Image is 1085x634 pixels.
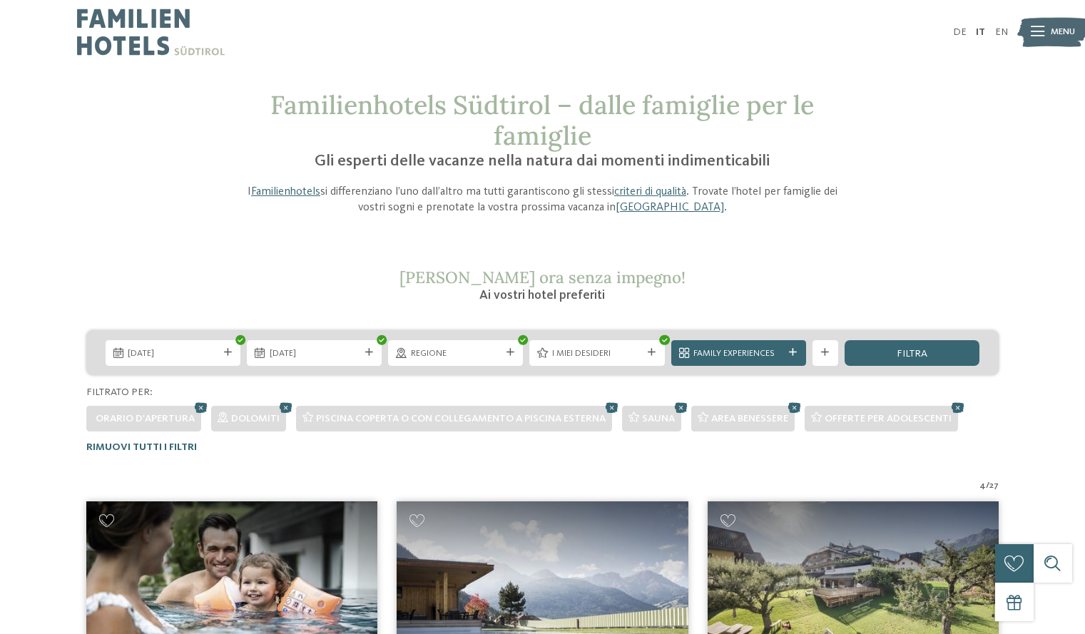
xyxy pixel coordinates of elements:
span: 27 [989,479,999,492]
span: I miei desideri [552,347,642,360]
a: [GEOGRAPHIC_DATA] [616,202,724,213]
span: Regione [411,347,501,360]
span: Dolomiti [231,414,280,424]
span: Ai vostri hotel preferiti [479,289,605,302]
a: IT [976,27,985,37]
span: [DATE] [270,347,360,360]
span: Gli esperti delle vacanze nella natura dai momenti indimenticabili [315,153,770,169]
span: Sauna [642,414,675,424]
span: Familienhotels Südtirol – dalle famiglie per le famiglie [270,88,814,152]
span: Family Experiences [693,347,783,360]
span: Area benessere [711,414,788,424]
span: Menu [1051,26,1075,39]
a: criteri di qualità [614,186,686,198]
span: Piscina coperta o con collegamento a piscina esterna [316,414,606,424]
span: [PERSON_NAME] ora senza impegno! [399,267,686,287]
span: Orario d'apertura [96,414,195,424]
a: DE [953,27,967,37]
a: EN [995,27,1008,37]
p: I si differenziano l’uno dall’altro ma tutti garantiscono gli stessi . Trovate l’hotel per famigl... [238,184,848,216]
span: filtra [897,349,927,359]
span: / [986,479,989,492]
span: Filtrato per: [86,387,153,397]
a: Familienhotels [251,186,320,198]
span: Rimuovi tutti i filtri [86,442,197,452]
span: [DATE] [128,347,218,360]
span: Offerte per adolescenti [825,414,952,424]
span: 4 [979,479,986,492]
